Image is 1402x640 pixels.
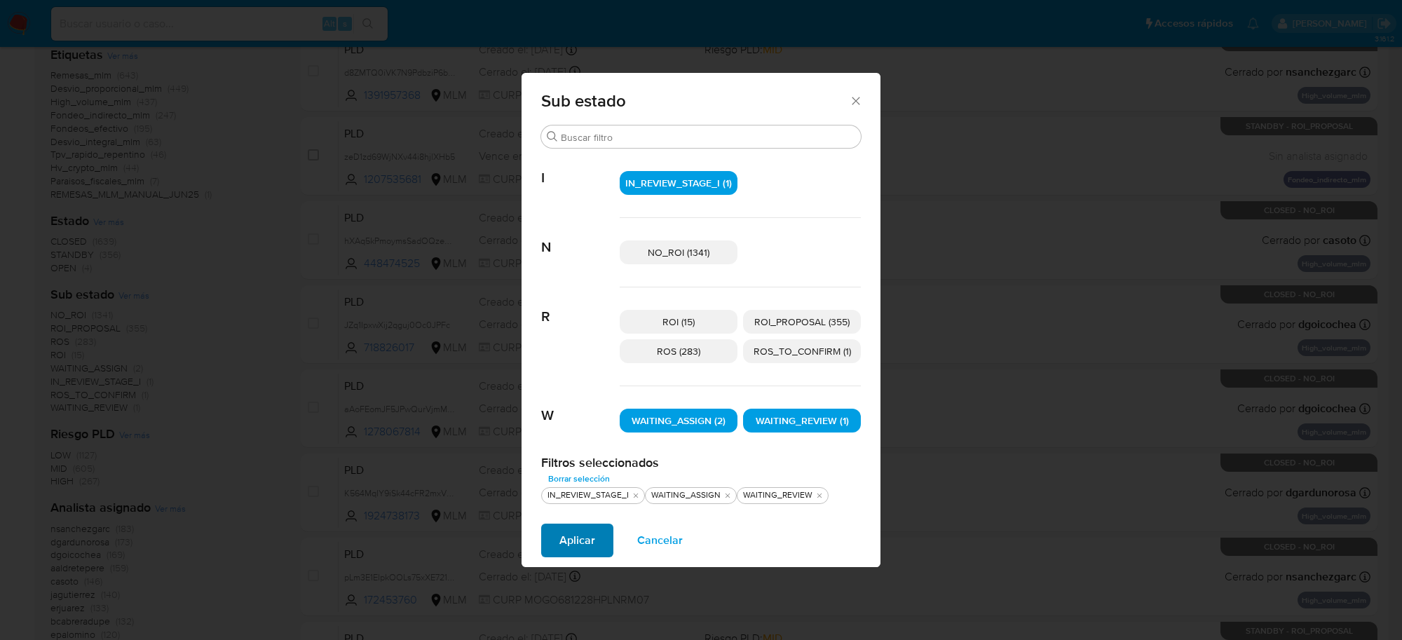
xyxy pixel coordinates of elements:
[548,472,610,486] span: Borrar selección
[743,310,861,334] div: ROI_PROPOSAL (355)
[541,524,613,557] button: Aplicar
[620,310,737,334] div: ROI (15)
[637,525,683,556] span: Cancelar
[541,93,849,109] span: Sub estado
[619,524,701,557] button: Cancelar
[756,414,849,428] span: WAITING_REVIEW (1)
[620,409,737,433] div: WAITING_ASSIGN (2)
[754,315,850,329] span: ROI_PROPOSAL (355)
[541,149,620,186] span: I
[541,218,620,256] span: N
[541,287,620,325] span: R
[559,525,595,556] span: Aplicar
[814,490,825,501] button: quitar WAITING_REVIEW
[662,315,695,329] span: ROI (15)
[541,455,861,470] h2: Filtros seleccionados
[743,339,861,363] div: ROS_TO_CONFIRM (1)
[632,414,726,428] span: WAITING_ASSIGN (2)
[620,240,737,264] div: NO_ROI (1341)
[620,339,737,363] div: ROS (283)
[740,489,815,501] div: WAITING_REVIEW
[541,470,617,487] button: Borrar selección
[754,344,851,358] span: ROS_TO_CONFIRM (1)
[620,171,737,195] div: IN_REVIEW_STAGE_I (1)
[561,131,855,144] input: Buscar filtro
[547,131,558,142] button: Buscar
[625,176,732,190] span: IN_REVIEW_STAGE_I (1)
[722,490,733,501] button: quitar WAITING_ASSIGN
[630,490,641,501] button: quitar IN_REVIEW_STAGE_I
[743,409,861,433] div: WAITING_REVIEW (1)
[545,489,632,501] div: IN_REVIEW_STAGE_I
[648,245,709,259] span: NO_ROI (1341)
[541,386,620,424] span: W
[849,94,862,107] button: Cerrar
[657,344,700,358] span: ROS (283)
[648,489,723,501] div: WAITING_ASSIGN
